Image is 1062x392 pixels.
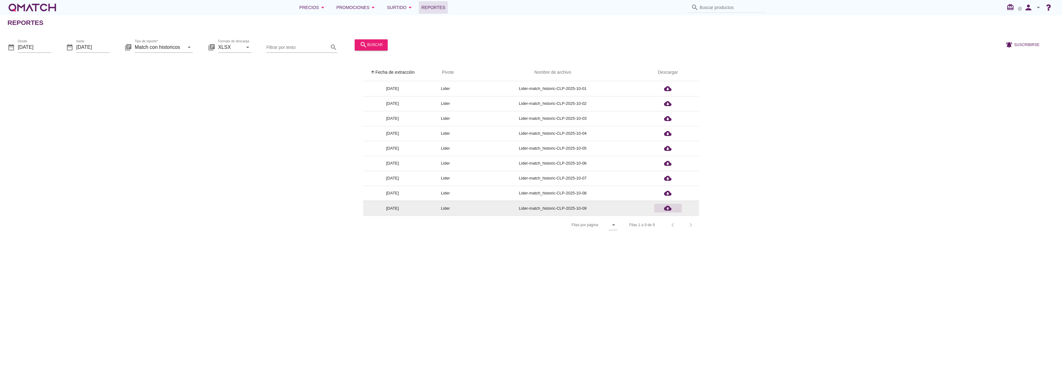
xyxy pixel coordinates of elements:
[363,201,422,216] td: [DATE]
[664,145,672,152] i: cloud_download
[363,141,422,156] td: [DATE]
[18,42,51,52] input: Desde
[422,141,469,156] td: Lider
[363,81,422,96] td: [DATE]
[7,44,15,51] i: date_range
[319,4,326,11] i: arrow_drop_down
[469,141,637,156] td: Lider-match_historic-CLP-2025-10-05
[336,4,377,11] div: Promociones
[360,41,383,49] div: buscar
[370,4,377,11] i: arrow_drop_down
[1014,42,1040,48] span: Suscribirse
[363,64,422,81] th: Fecha de extracción: Sorted ascending. Activate to sort descending.
[1006,41,1014,49] i: notifications_active
[422,156,469,171] td: Lider
[124,44,132,51] i: library_books
[469,81,637,96] td: Lider-match_historic-CLP-2025-10-01
[363,156,422,171] td: [DATE]
[509,216,617,234] div: Filas por página
[700,2,762,12] input: Buscar productos
[1001,39,1045,50] button: Suscribirse
[469,171,637,186] td: Lider-match_historic-CLP-2025-10-07
[419,1,448,14] a: Reportes
[469,186,637,201] td: Lider-match_historic-CLP-2025-10-08
[469,111,637,126] td: Lider-match_historic-CLP-2025-10-03
[469,64,637,81] th: Nombre de archivo: Not sorted.
[469,201,637,216] td: Lider-match_historic-CLP-2025-10-09
[7,18,44,28] h2: Reportes
[469,96,637,111] td: Lider-match_historic-CLP-2025-10-02
[422,201,469,216] td: Lider
[422,96,469,111] td: Lider
[664,189,672,197] i: cloud_download
[363,111,422,126] td: [DATE]
[66,44,73,51] i: date_range
[218,42,243,52] input: Formato de descarga
[294,1,331,14] button: Precios
[422,81,469,96] td: Lider
[185,44,193,51] i: arrow_drop_down
[629,222,655,228] div: Filas 1 a 9 de 9
[664,85,672,92] i: cloud_download
[331,1,382,14] button: Promociones
[208,44,215,51] i: library_books
[422,64,469,81] th: Pivote: Not sorted. Activate to sort ascending.
[382,1,419,14] button: Surtido
[363,96,422,111] td: [DATE]
[330,44,337,51] i: search
[664,204,672,212] i: cloud_download
[1035,4,1042,11] i: arrow_drop_down
[360,41,367,49] i: search
[355,39,388,50] button: buscar
[1022,3,1035,12] i: person
[469,156,637,171] td: Lider-match_historic-CLP-2025-10-06
[7,1,57,14] a: white-qmatch-logo
[469,126,637,141] td: Lider-match_historic-CLP-2025-10-04
[664,175,672,182] i: cloud_download
[664,160,672,167] i: cloud_download
[406,4,414,11] i: arrow_drop_down
[244,44,251,51] i: arrow_drop_down
[422,186,469,201] td: Lider
[664,130,672,137] i: cloud_download
[421,4,445,11] span: Reportes
[664,100,672,107] i: cloud_download
[610,221,617,229] i: arrow_drop_down
[76,42,110,52] input: hasta
[691,4,699,11] i: search
[266,42,329,52] input: Filtrar por texto
[299,4,326,11] div: Precios
[363,186,422,201] td: [DATE]
[371,70,376,75] i: arrow_upward
[363,126,422,141] td: [DATE]
[363,171,422,186] td: [DATE]
[422,111,469,126] td: Lider
[422,171,469,186] td: Lider
[1007,3,1017,11] i: redeem
[637,64,699,81] th: Descargar: Not sorted.
[135,42,184,52] input: Tipo de reporte*
[387,4,414,11] div: Surtido
[422,126,469,141] td: Lider
[664,115,672,122] i: cloud_download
